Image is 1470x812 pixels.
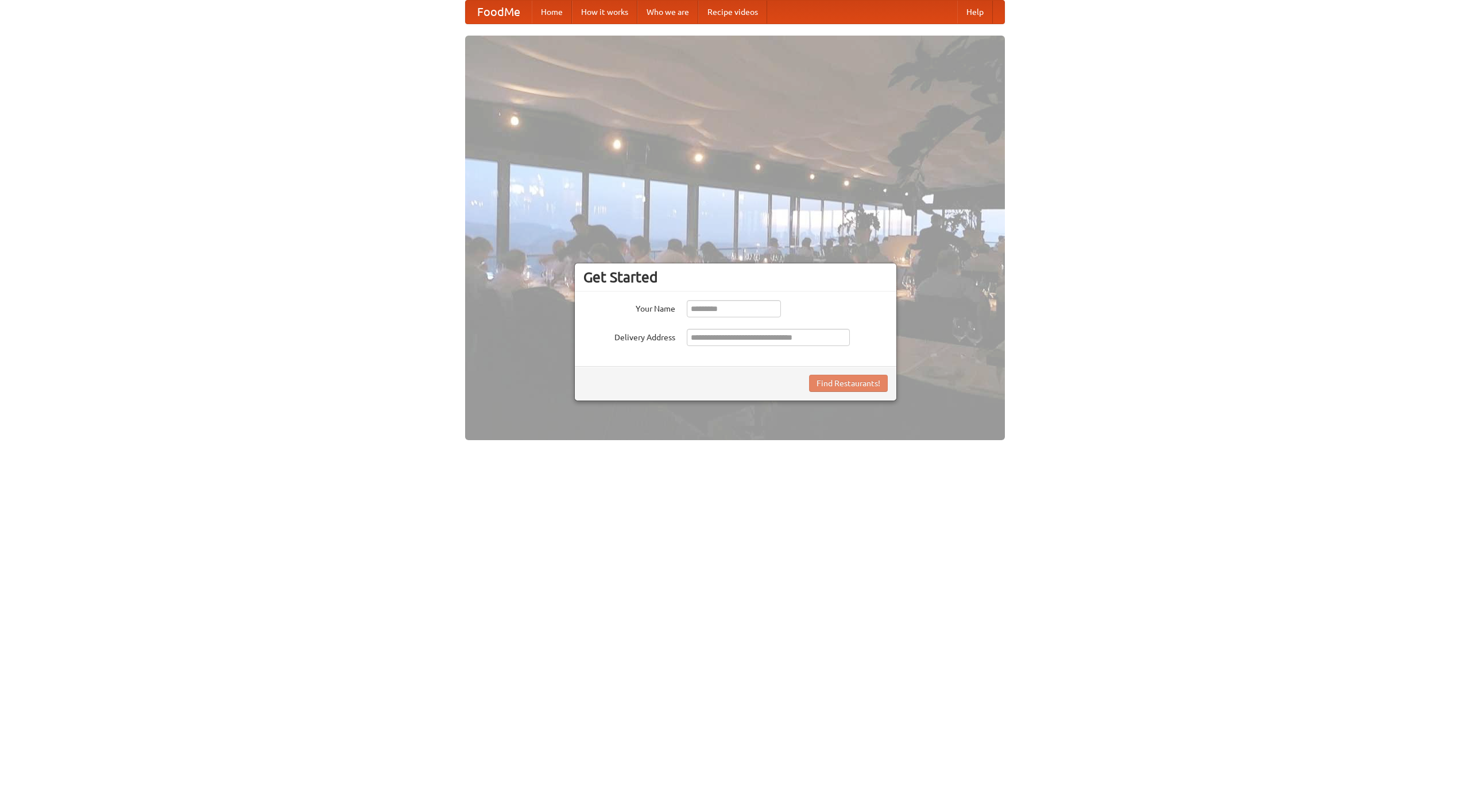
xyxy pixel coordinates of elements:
a: Help [957,1,993,24]
a: Who we are [637,1,698,24]
a: Home [532,1,572,24]
a: Recipe videos [698,1,767,24]
a: FoodMe [466,1,532,24]
label: Delivery Address [583,329,675,343]
label: Your Name [583,300,675,314]
a: How it works [572,1,637,24]
h3: Get Started [583,269,888,286]
button: Find Restaurants! [809,375,888,392]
